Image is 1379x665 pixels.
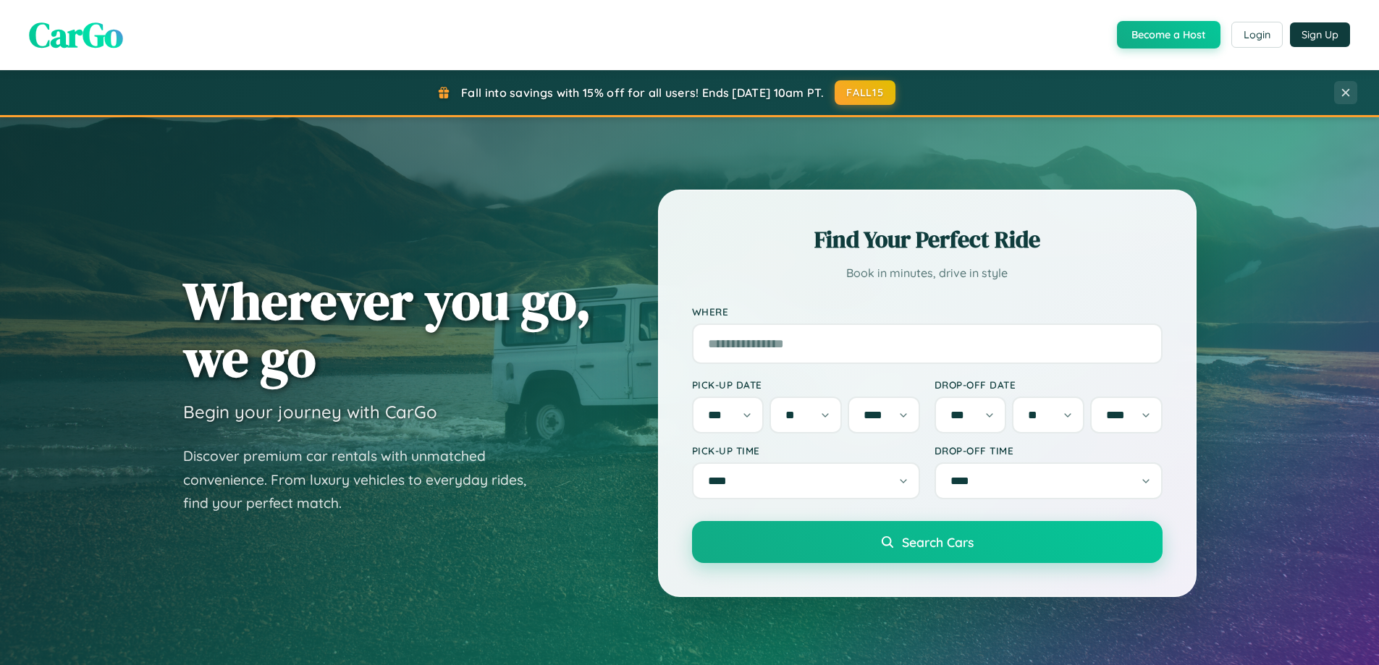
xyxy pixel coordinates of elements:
span: Search Cars [902,534,974,550]
p: Book in minutes, drive in style [692,263,1163,284]
button: Search Cars [692,521,1163,563]
h1: Wherever you go, we go [183,272,591,386]
label: Pick-up Time [692,444,920,457]
h2: Find Your Perfect Ride [692,224,1163,255]
h3: Begin your journey with CarGo [183,401,437,423]
label: Where [692,305,1163,318]
button: FALL15 [835,80,895,105]
button: Become a Host [1117,21,1220,48]
span: Fall into savings with 15% off for all users! Ends [DATE] 10am PT. [461,85,824,100]
span: CarGo [29,11,123,59]
label: Drop-off Time [935,444,1163,457]
label: Drop-off Date [935,378,1163,391]
button: Login [1231,22,1283,48]
button: Sign Up [1290,22,1350,47]
label: Pick-up Date [692,378,920,391]
p: Discover premium car rentals with unmatched convenience. From luxury vehicles to everyday rides, ... [183,444,545,515]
